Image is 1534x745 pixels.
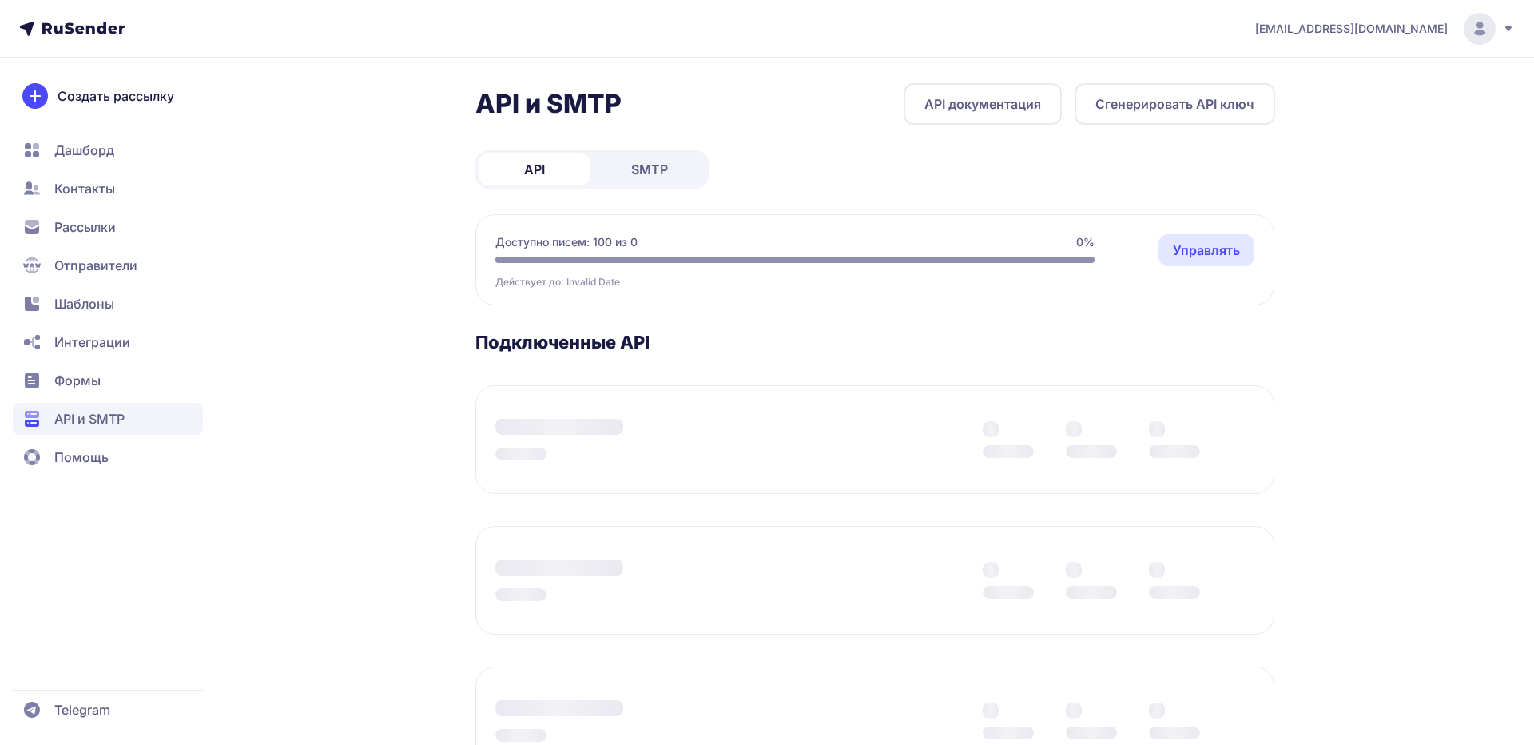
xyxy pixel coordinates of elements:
[475,331,1275,353] h3: Подключенные API
[495,276,620,289] span: Действует до: Invalid Date
[54,371,101,390] span: Формы
[904,83,1062,125] a: API документация
[54,141,114,160] span: Дашборд
[54,409,125,428] span: API и SMTP
[475,88,622,120] h2: API и SMTP
[58,86,174,106] span: Создать рассылку
[1255,21,1448,37] span: [EMAIL_ADDRESS][DOMAIN_NAME]
[631,160,668,179] span: SMTP
[495,234,638,250] span: Доступно писем: 100 из 0
[1076,234,1095,250] span: 0%
[54,333,130,352] span: Интеграции
[524,160,545,179] span: API
[1075,83,1275,125] button: Сгенерировать API ключ
[54,179,115,198] span: Контакты
[479,153,590,185] a: API
[54,256,137,275] span: Отправители
[54,217,116,237] span: Рассылки
[54,448,109,467] span: Помощь
[54,700,110,719] span: Telegram
[1158,234,1254,266] a: Управлять
[594,153,705,185] a: SMTP
[54,294,114,313] span: Шаблоны
[13,694,203,726] a: Telegram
